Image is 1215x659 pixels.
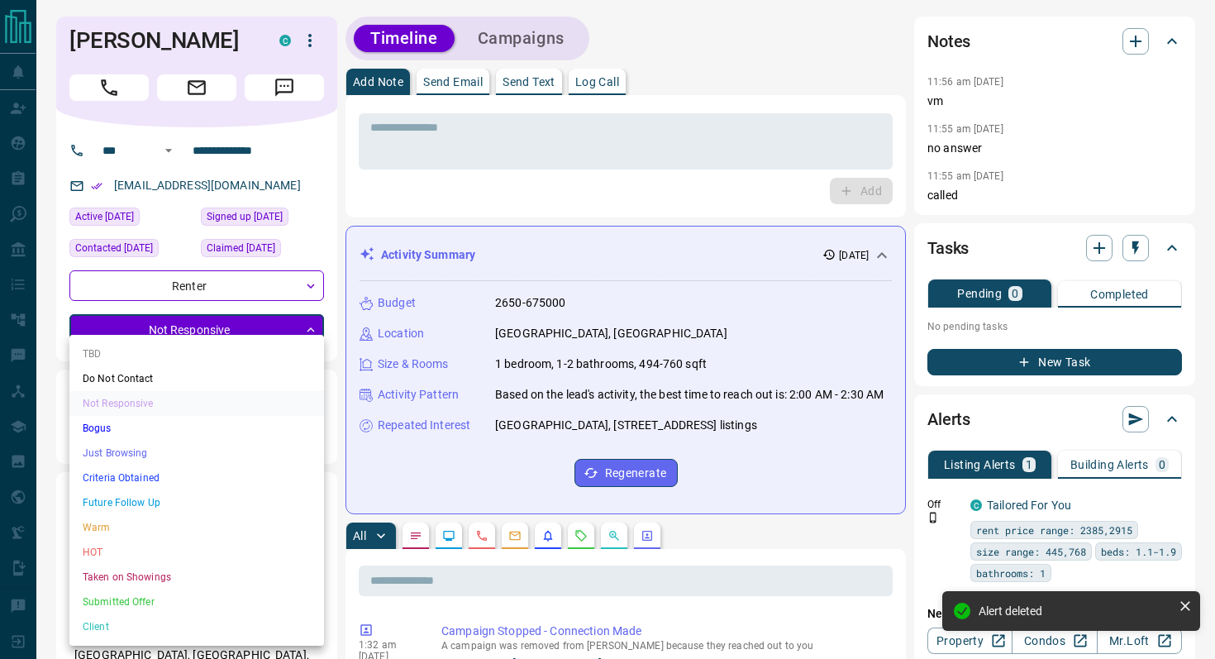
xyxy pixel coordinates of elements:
li: Future Follow Up [69,490,324,515]
li: Criteria Obtained [69,466,324,490]
li: Bogus [69,416,324,441]
li: HOT [69,540,324,565]
li: TBD [69,341,324,366]
li: Submitted Offer [69,590,324,614]
div: Alert deleted [979,604,1172,618]
li: Warm [69,515,324,540]
li: Do Not Contact [69,366,324,391]
li: Client [69,614,324,639]
li: Taken on Showings [69,565,324,590]
li: Just Browsing [69,441,324,466]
